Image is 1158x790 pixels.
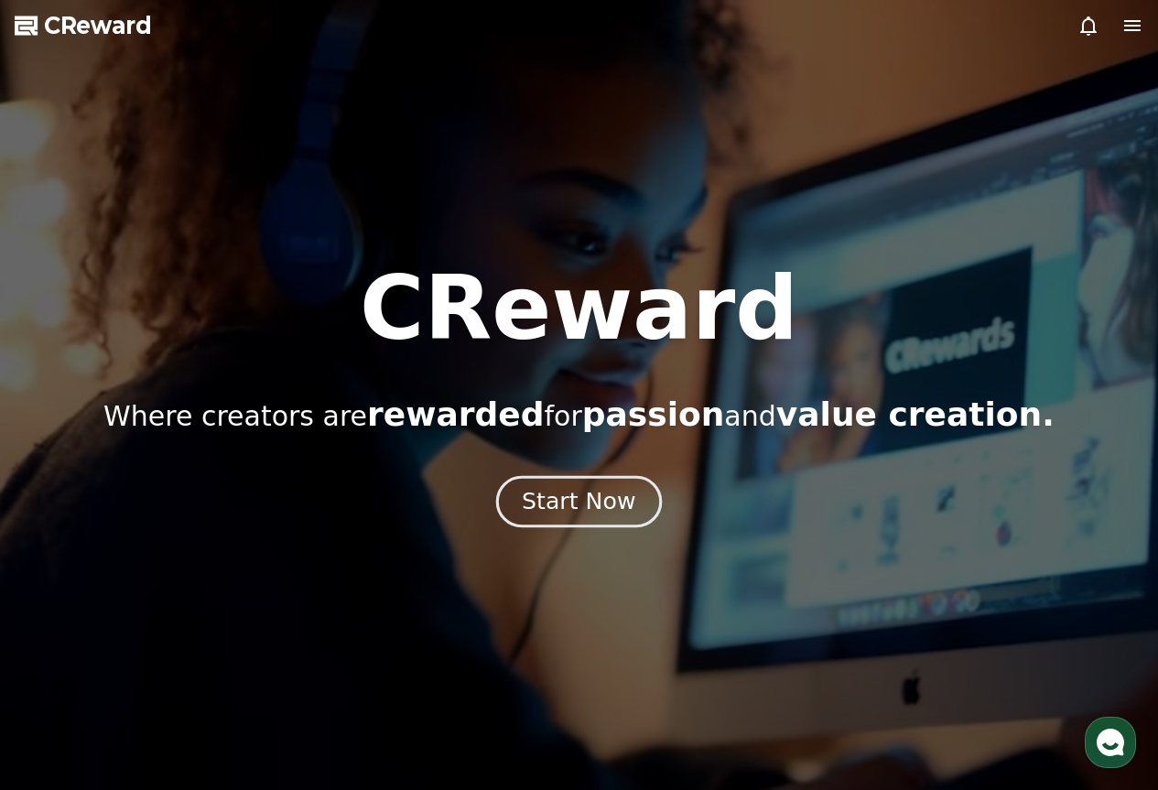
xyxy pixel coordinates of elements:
a: Start Now [500,495,658,513]
button: Start Now [496,475,662,527]
div: Start Now [522,486,635,517]
span: rewarded [367,395,544,433]
span: Home [47,608,79,622]
a: Home [5,580,121,626]
span: value creation. [776,395,1055,433]
p: Where creators are for and [103,396,1055,433]
span: CReward [44,11,152,40]
span: Messages [152,609,206,623]
a: Settings [236,580,352,626]
h1: CReward [360,265,798,352]
span: passion [582,395,725,433]
a: CReward [15,11,152,40]
a: Messages [121,580,236,626]
span: Settings [271,608,316,622]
